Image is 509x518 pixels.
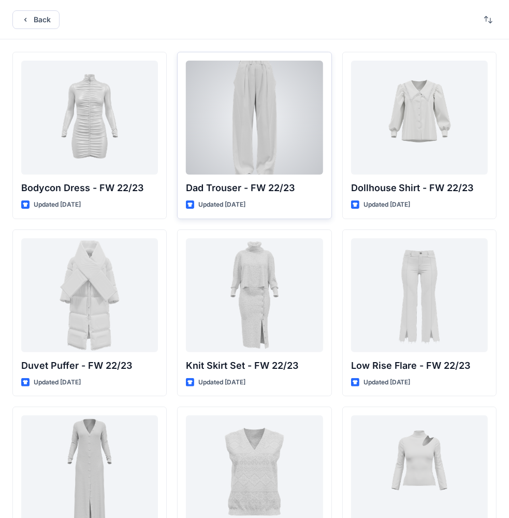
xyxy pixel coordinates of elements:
[198,199,245,210] p: Updated [DATE]
[34,199,81,210] p: Updated [DATE]
[21,61,158,175] a: Bodycon Dress - FW 22/23
[21,181,158,195] p: Bodycon Dress - FW 22/23
[34,377,81,388] p: Updated [DATE]
[12,10,60,29] button: Back
[363,199,411,210] p: Updated [DATE]
[21,238,158,352] a: Duvet Puffer - FW 22/23
[351,61,488,175] a: Dollhouse Shirt - FW 22/23
[186,238,323,352] a: Knit Skirt Set - FW 22/23
[351,238,488,352] a: Low Rise Flare - FW 22/23
[21,358,158,373] p: Duvet Puffer - FW 22/23
[186,358,323,373] p: Knit Skirt Set - FW 22/23
[351,358,488,373] p: Low Rise Flare - FW 22/23
[186,181,323,195] p: Dad Trouser - FW 22/23
[363,377,411,388] p: Updated [DATE]
[186,61,323,175] a: Dad Trouser - FW 22/23
[198,377,245,388] p: Updated [DATE]
[351,181,488,195] p: Dollhouse Shirt - FW 22/23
